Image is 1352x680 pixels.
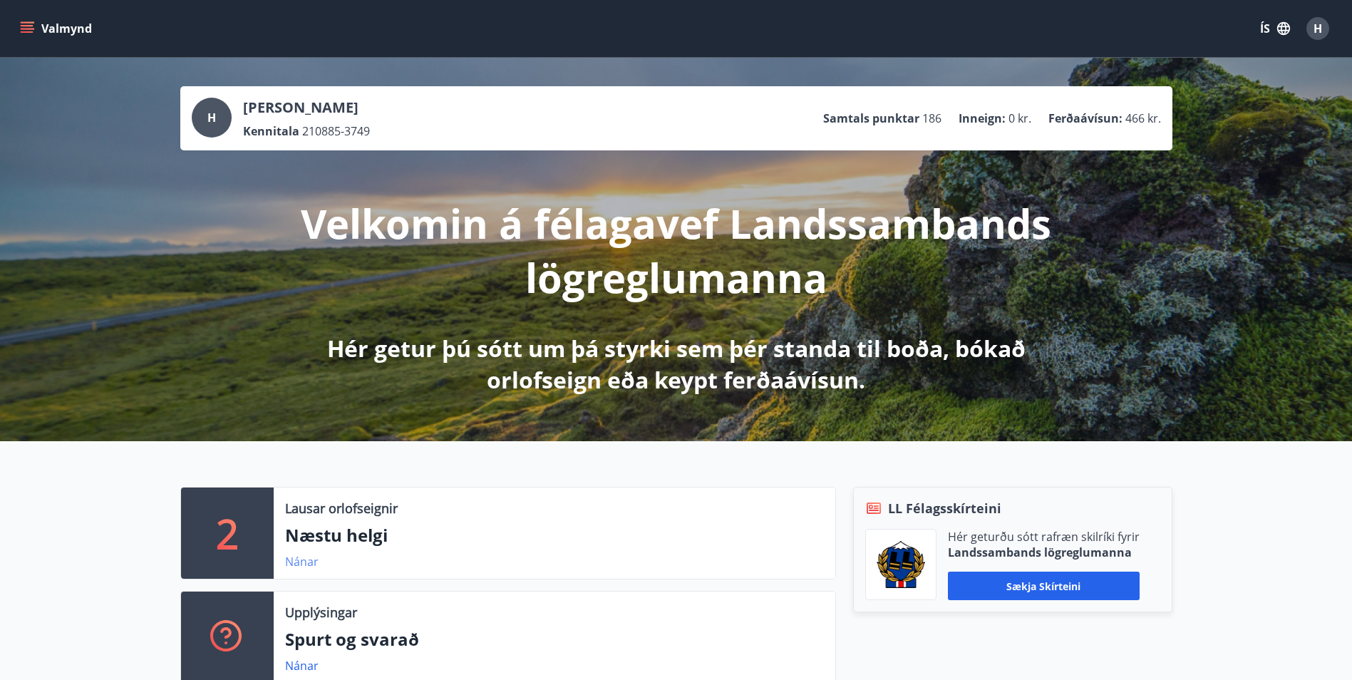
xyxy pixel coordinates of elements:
[823,110,919,126] p: Samtals punktar
[1125,110,1161,126] span: 466 kr.
[959,110,1006,126] p: Inneign :
[1008,110,1031,126] span: 0 kr.
[1301,11,1335,46] button: H
[948,545,1140,560] p: Landssambands lögreglumanna
[216,506,239,560] p: 2
[1048,110,1123,126] p: Ferðaávísun :
[285,554,319,570] a: Nánar
[285,603,357,622] p: Upplýsingar
[302,123,370,139] span: 210885-3749
[285,523,824,547] p: Næstu helgi
[243,123,299,139] p: Kennitala
[948,572,1140,600] button: Sækja skírteini
[1252,16,1298,41] button: ÍS
[300,196,1053,304] p: Velkomin á félagavef Landssambands lögreglumanna
[243,98,370,118] p: [PERSON_NAME]
[948,529,1140,545] p: Hér geturðu sótt rafræn skilríki fyrir
[285,627,824,651] p: Spurt og svarað
[1314,21,1322,36] span: H
[877,541,925,588] img: 1cqKbADZNYZ4wXUG0EC2JmCwhQh0Y6EN22Kw4FTY.png
[285,658,319,674] a: Nánar
[888,499,1001,517] span: LL Félagsskírteini
[285,499,398,517] p: Lausar orlofseignir
[17,16,98,41] button: menu
[300,333,1053,396] p: Hér getur þú sótt um þá styrki sem þér standa til boða, bókað orlofseign eða keypt ferðaávísun.
[922,110,941,126] span: 186
[207,110,216,125] span: H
